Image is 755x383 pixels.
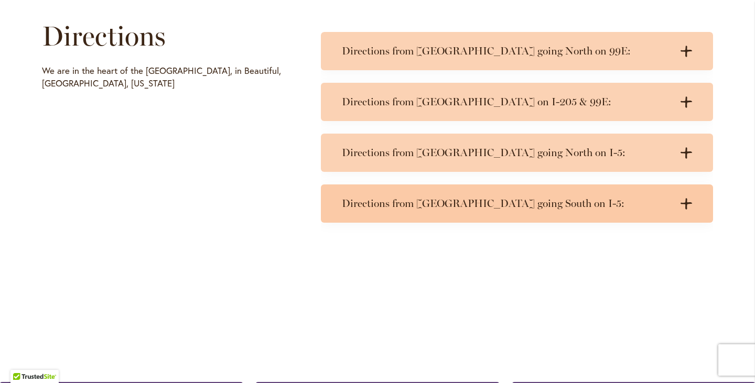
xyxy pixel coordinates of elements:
h3: Directions from [GEOGRAPHIC_DATA] on I-205 & 99E: [342,95,671,108]
h1: Directions [42,20,290,52]
p: We are in the heart of the [GEOGRAPHIC_DATA], in Beautiful, [GEOGRAPHIC_DATA], [US_STATE] [42,64,290,90]
summary: Directions from [GEOGRAPHIC_DATA] going South on I-5: [321,184,713,223]
h3: Directions from [GEOGRAPHIC_DATA] going North on 99E: [342,45,671,58]
summary: Directions from [GEOGRAPHIC_DATA] going North on I-5: [321,134,713,172]
iframe: Directions to Swan Island Dahlias [42,95,290,278]
h3: Directions from [GEOGRAPHIC_DATA] going South on I-5: [342,197,671,210]
h3: Directions from [GEOGRAPHIC_DATA] going North on I-5: [342,146,671,159]
summary: Directions from [GEOGRAPHIC_DATA] on I-205 & 99E: [321,83,713,121]
summary: Directions from [GEOGRAPHIC_DATA] going North on 99E: [321,32,713,70]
